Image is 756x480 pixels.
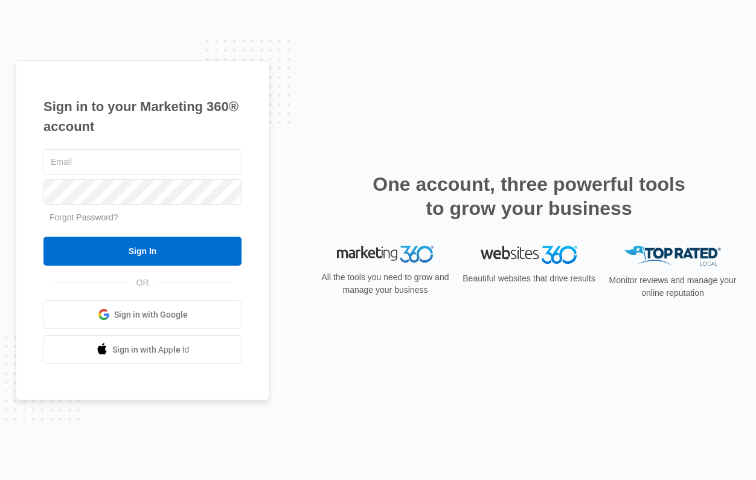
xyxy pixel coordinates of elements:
img: Marketing 360 [337,246,434,263]
img: Websites 360 [481,246,577,263]
input: Email [43,149,242,174]
p: All the tools you need to grow and manage your business [318,271,453,296]
span: Sign in with Google [114,309,188,321]
span: OR [128,277,158,289]
p: Beautiful websites that drive results [461,272,597,285]
p: Monitor reviews and manage your online reputation [605,274,740,299]
a: Sign in with Apple Id [43,335,242,364]
a: Sign in with Google [43,300,242,329]
input: Sign In [43,237,242,266]
a: Forgot Password? [50,213,118,222]
span: Sign in with Apple Id [112,344,190,356]
h2: One account, three powerful tools to grow your business [369,172,689,220]
img: Top Rated Local [624,246,721,266]
h1: Sign in to your Marketing 360® account [43,97,242,136]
